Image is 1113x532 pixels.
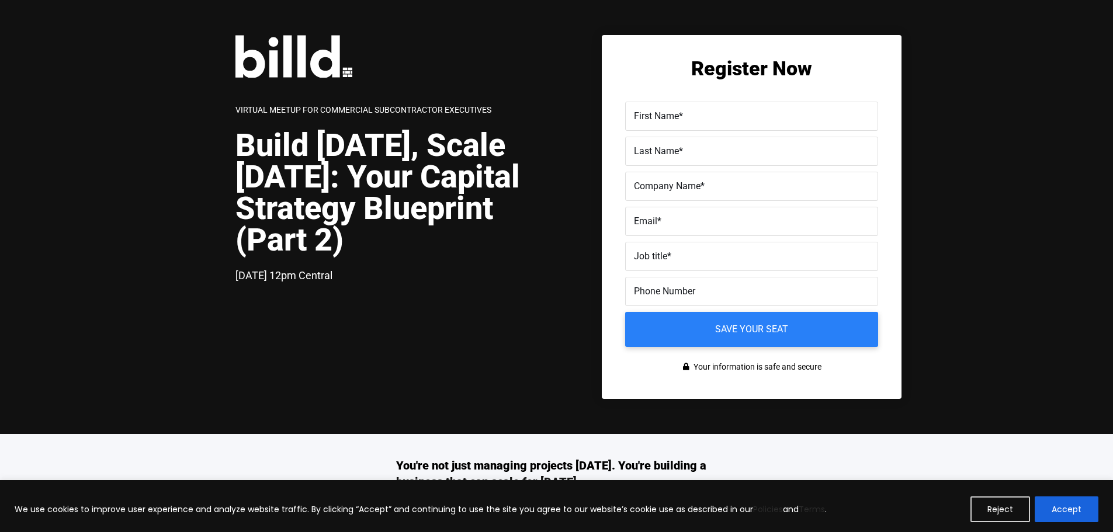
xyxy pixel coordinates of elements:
span: Job title [634,251,667,262]
a: Policies [753,503,783,515]
input: Save your seat [625,312,878,347]
span: Phone Number [634,286,695,297]
p: We use cookies to improve user experience and analyze website traffic. By clicking “Accept” and c... [15,502,827,516]
span: Last Name [634,145,679,157]
h1: Build [DATE], Scale [DATE]: Your Capital Strategy Blueprint (Part 2) [235,130,557,256]
span: Company Name [634,180,701,192]
h2: Register Now [625,58,878,78]
h3: You're not just managing projects [DATE]. You're building a business that can scale for [DATE]. [396,457,717,490]
span: First Name [634,110,679,121]
button: Reject [970,496,1030,522]
span: [DATE] 12pm Central [235,269,332,281]
span: Virtual Meetup for Commercial Subcontractor Executives [235,105,491,114]
span: Email [634,215,657,227]
button: Accept [1035,496,1098,522]
span: Your information is safe and secure [691,359,821,375]
a: Terms [799,503,825,515]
